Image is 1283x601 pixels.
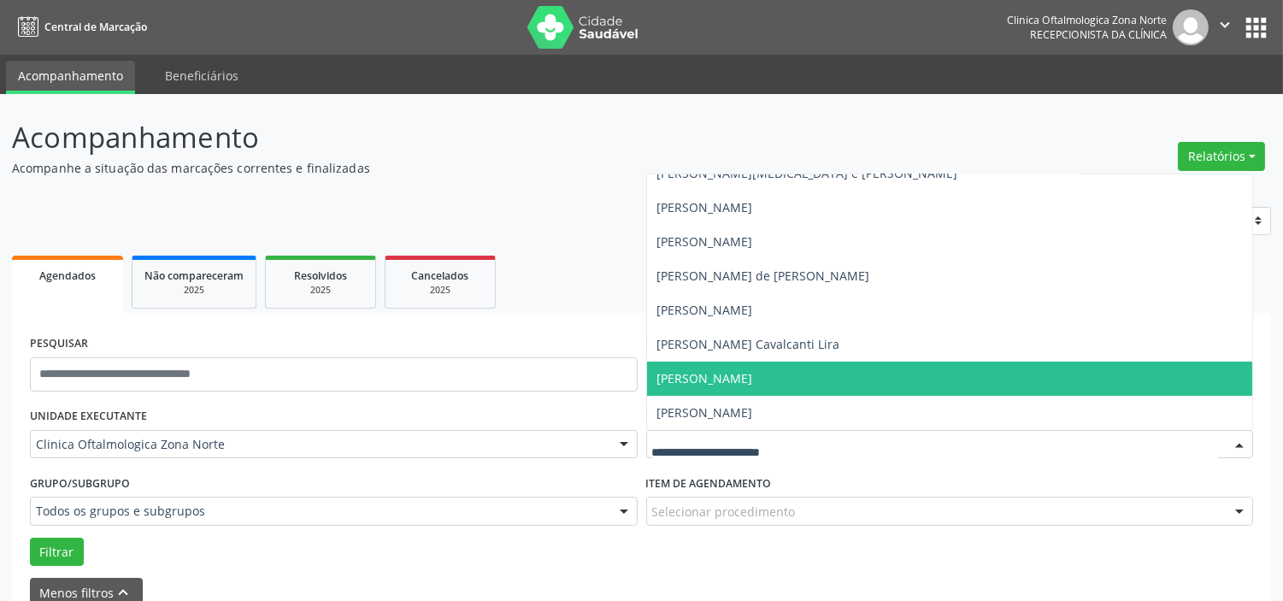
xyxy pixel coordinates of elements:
span: [PERSON_NAME] Cavalcanti Lira [657,336,840,352]
a: Beneficiários [153,61,250,91]
span: [PERSON_NAME] [657,302,753,318]
button: Filtrar [30,538,84,567]
p: Acompanhamento [12,116,893,159]
img: img [1173,9,1209,45]
label: UNIDADE EXECUTANTE [30,404,147,430]
span: [PERSON_NAME] [657,233,753,250]
label: Item de agendamento [646,470,772,497]
i:  [1215,15,1234,34]
div: 2025 [278,284,363,297]
div: 2025 [397,284,483,297]
span: [PERSON_NAME] [657,370,753,386]
span: Todos os grupos e subgrupos [36,503,603,520]
div: 2025 [144,284,244,297]
span: Clinica Oftalmologica Zona Norte [36,436,603,453]
label: Grupo/Subgrupo [30,470,130,497]
span: [PERSON_NAME] de [PERSON_NAME] [657,268,870,284]
a: Acompanhamento [6,61,135,94]
span: Agendados [39,268,96,283]
div: Clinica Oftalmologica Zona Norte [1007,13,1167,27]
span: Não compareceram [144,268,244,283]
p: Acompanhe a situação das marcações correntes e finalizadas [12,159,893,177]
span: Resolvidos [294,268,347,283]
span: Recepcionista da clínica [1030,27,1167,42]
span: Central de Marcação [44,20,147,34]
button: apps [1241,13,1271,43]
button:  [1209,9,1241,45]
span: Cancelados [412,268,469,283]
span: Selecionar procedimento [652,503,796,521]
span: [PERSON_NAME] [657,199,753,215]
button: Relatórios [1178,142,1265,171]
a: Central de Marcação [12,13,147,41]
span: [PERSON_NAME] [657,404,753,421]
label: PESQUISAR [30,331,88,357]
